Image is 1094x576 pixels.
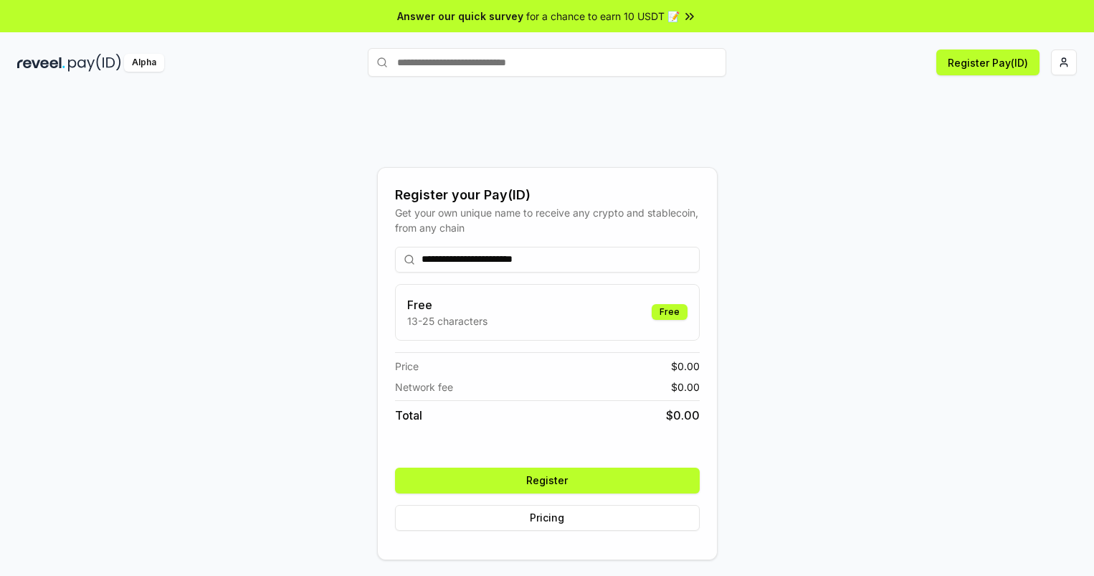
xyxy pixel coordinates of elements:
[666,407,700,424] span: $ 0.00
[652,304,688,320] div: Free
[395,379,453,395] span: Network fee
[395,205,700,235] div: Get your own unique name to receive any crypto and stablecoin, from any chain
[395,468,700,494] button: Register
[671,359,700,374] span: $ 0.00
[395,185,700,205] div: Register your Pay(ID)
[395,505,700,531] button: Pricing
[17,54,65,72] img: reveel_dark
[671,379,700,395] span: $ 0.00
[526,9,680,24] span: for a chance to earn 10 USDT 📝
[407,296,487,313] h3: Free
[68,54,121,72] img: pay_id
[397,9,523,24] span: Answer our quick survey
[124,54,164,72] div: Alpha
[395,407,422,424] span: Total
[407,313,487,329] p: 13-25 characters
[395,359,419,374] span: Price
[936,49,1040,75] button: Register Pay(ID)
